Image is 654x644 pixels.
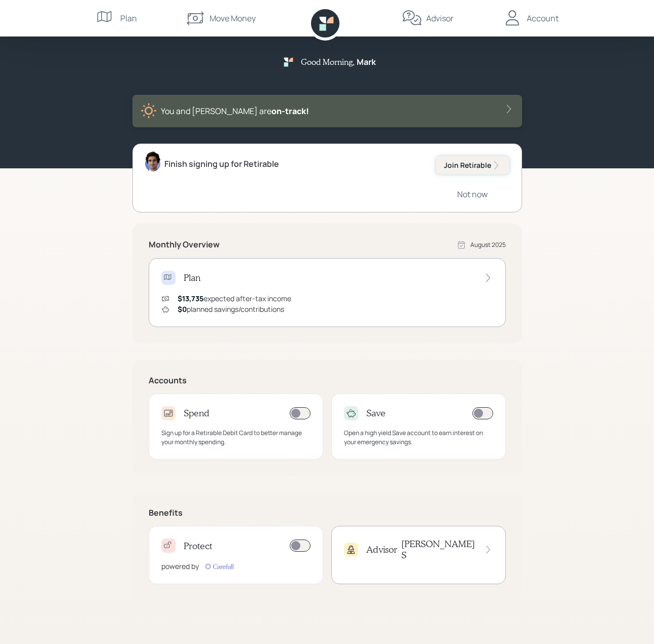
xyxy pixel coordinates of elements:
[178,294,203,303] span: $13,735
[366,408,386,419] h4: Save
[161,105,309,117] div: You and [PERSON_NAME] are
[120,12,137,24] div: Plan
[457,189,488,200] div: Not now
[426,12,454,24] div: Advisor
[184,408,210,419] h4: Spend
[366,544,397,555] h4: Advisor
[178,304,187,314] span: $0
[184,541,212,552] h4: Protect
[357,57,376,67] h5: Mark
[203,561,235,571] img: carefull-M2HCGCDH.digested.png
[178,293,291,304] div: expected after-tax income
[301,57,355,66] h5: Good Morning ,
[141,103,157,119] img: sunny-XHVQM73Q.digested.png
[149,508,506,518] h5: Benefits
[164,158,279,170] div: Finish signing up for Retirable
[527,12,559,24] div: Account
[145,151,160,171] img: harrison-schaefer-headshot-2.png
[161,561,199,571] div: powered by
[184,272,200,283] h4: Plan
[178,304,284,314] div: planned savings/contributions
[149,376,506,385] h5: Accounts
[210,12,256,24] div: Move Money
[401,539,476,560] h4: [PERSON_NAME] S
[470,240,506,249] div: August 2025
[271,105,309,117] span: on‑track!
[436,156,509,174] button: Join Retirable
[444,160,501,170] div: Join Retirable
[161,428,311,447] div: Sign up for a Retirable Debit Card to better manage your monthly spending.
[344,428,493,447] div: Open a high yield Save account to earn interest on your emergency savings.
[149,240,220,249] h5: Monthly Overview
